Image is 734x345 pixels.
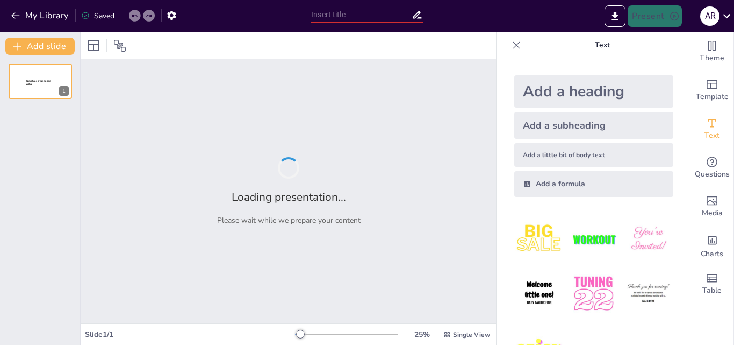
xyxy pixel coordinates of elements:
span: Theme [700,52,724,64]
div: Add text boxes [690,110,733,149]
div: Slide 1 / 1 [85,329,295,340]
div: Get real-time input from your audience [690,149,733,187]
img: 6.jpeg [623,269,673,319]
div: Add ready made slides [690,71,733,110]
img: 4.jpeg [514,269,564,319]
h2: Loading presentation... [232,189,346,205]
p: Text [525,32,680,58]
div: Add a formula [514,171,673,197]
div: A R [700,6,719,26]
div: Saved [81,11,114,21]
span: Single View [453,330,490,339]
img: 1.jpeg [514,214,564,264]
button: A R [700,5,719,27]
span: Media [702,207,723,219]
p: Please wait while we prepare your content [217,215,361,226]
img: 5.jpeg [569,269,618,319]
span: Text [704,130,719,142]
div: Layout [85,37,102,54]
button: Add slide [5,38,75,55]
div: 1 [59,86,69,96]
span: Questions [695,168,730,180]
span: Position [113,39,126,52]
div: Add a heading [514,75,673,108]
div: Add charts and graphs [690,226,733,265]
div: 1 [9,64,72,99]
span: Table [702,285,722,297]
div: Add a little bit of body text [514,143,673,167]
div: Add a subheading [514,112,673,139]
span: Template [696,91,729,103]
button: Present [628,5,681,27]
div: Add images, graphics, shapes or video [690,187,733,226]
img: 2.jpeg [569,214,618,264]
span: Charts [701,248,723,260]
img: 3.jpeg [623,214,673,264]
div: 25 % [409,329,435,340]
input: Insert title [311,7,412,23]
span: Sendsteps presentation editor [26,80,51,86]
div: Add a table [690,265,733,304]
button: My Library [8,7,73,24]
button: Export to PowerPoint [605,5,625,27]
div: Change the overall theme [690,32,733,71]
